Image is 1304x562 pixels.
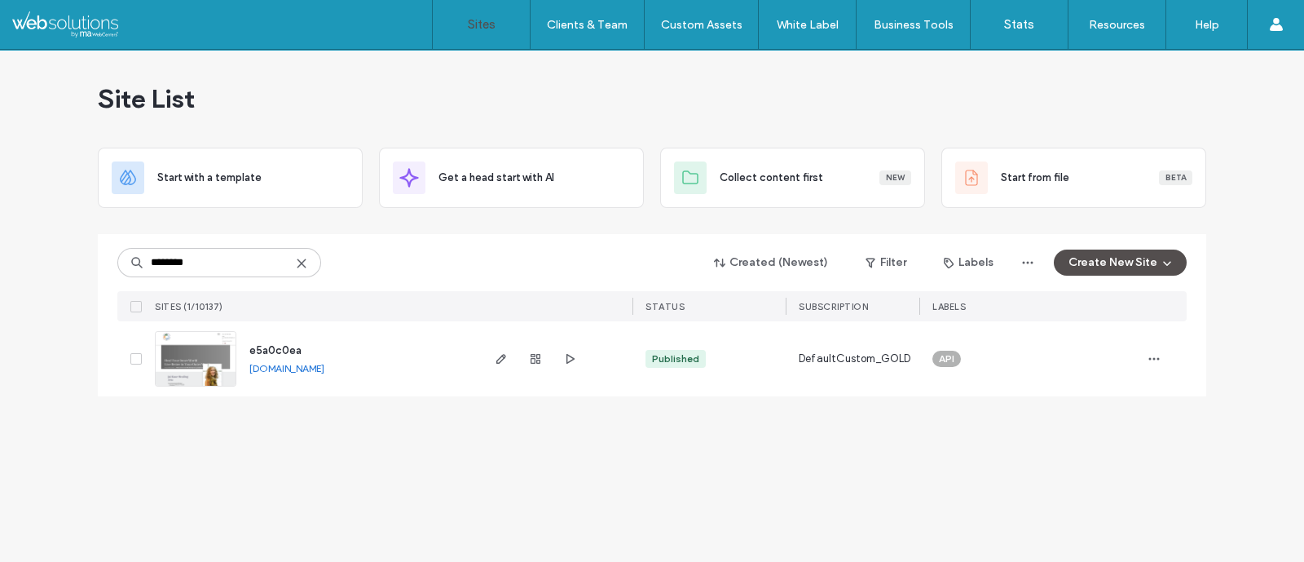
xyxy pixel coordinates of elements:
[547,18,628,32] label: Clients & Team
[155,301,223,312] span: SITES (1/10137)
[98,148,363,208] div: Start with a template
[1195,18,1219,32] label: Help
[157,170,262,186] span: Start with a template
[468,17,496,32] label: Sites
[645,301,685,312] span: STATUS
[700,250,843,276] button: Created (Newest)
[932,301,966,312] span: LABELS
[98,82,195,115] span: Site List
[37,11,70,26] span: Help
[438,170,554,186] span: Get a head start with AI
[849,250,923,276] button: Filter
[1159,170,1192,185] div: Beta
[661,18,742,32] label: Custom Assets
[249,362,324,374] a: [DOMAIN_NAME]
[929,250,1008,276] button: Labels
[879,170,911,185] div: New
[660,148,925,208] div: Collect content firstNew
[249,344,302,356] a: e5a0c0ea
[1054,250,1187,276] button: Create New Site
[652,352,699,366] div: Published
[1004,17,1034,32] label: Stats
[874,18,954,32] label: Business Tools
[799,301,868,312] span: SUBSCRIPTION
[720,170,823,186] span: Collect content first
[941,148,1206,208] div: Start from fileBeta
[799,351,911,367] span: DefaultCustom_GOLD
[1089,18,1145,32] label: Resources
[939,352,954,366] span: API
[1001,170,1069,186] span: Start from file
[777,18,839,32] label: White Label
[379,148,644,208] div: Get a head start with AI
